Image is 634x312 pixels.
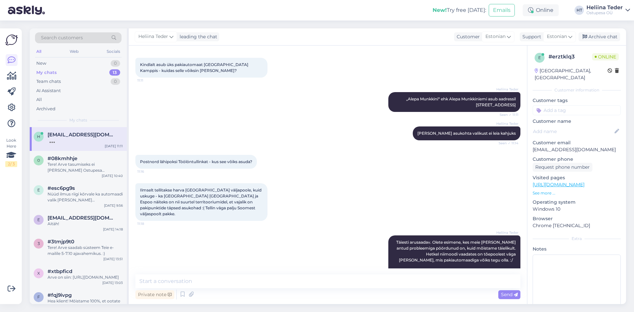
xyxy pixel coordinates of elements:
div: [GEOGRAPHIC_DATA], [GEOGRAPHIC_DATA] [535,67,608,81]
div: My chats [36,69,57,76]
div: # erztklq3 [548,53,592,61]
div: Tere! Arve saadab süsteem Teie e-mailile 5-7.10 ajavahemikus. :) [48,245,123,257]
p: Windows 10 [533,206,621,213]
span: e [37,188,40,192]
button: Emails [489,4,515,17]
div: All [36,96,42,103]
span: x [37,271,40,276]
div: Archived [36,106,55,112]
span: 11:16 [137,169,162,174]
p: Notes [533,246,621,253]
div: Aitäh! [48,221,123,227]
span: My chats [69,117,87,123]
div: Online [523,4,559,16]
span: Ilmselt tellitakse harva [GEOGRAPHIC_DATA] väljapoole, kuid uskuge - ka [GEOGRAPHIC_DATA] [GEOGRA... [140,188,263,216]
span: Heliina Teder [138,33,168,40]
span: e [538,55,541,60]
span: Estonian [547,33,567,40]
p: Visited pages [533,174,621,181]
input: Add name [533,128,613,135]
div: 13 [109,69,120,76]
div: Extra [533,236,621,242]
span: #esc6pg9s [48,185,75,191]
b: New! [433,7,447,13]
div: [DATE] 13:51 [103,257,123,261]
div: 2 / 3 [5,161,17,167]
div: 0 [111,60,120,67]
div: Ostupesa OÜ [586,10,623,16]
p: Customer name [533,118,621,125]
div: AI Assistant [36,87,61,94]
p: Operating system [533,199,621,206]
span: #08kmhhje [48,156,77,161]
div: Web [68,47,80,56]
span: estelleroosi@hotmail.com [48,215,116,221]
div: Try free [DATE]: [433,6,486,14]
p: Customer email [533,139,621,146]
span: #fqj9ivpg [48,292,72,298]
div: [DATE] 9:56 [104,203,123,208]
div: Team chats [36,78,61,85]
div: All [35,47,43,56]
span: Estonian [485,33,506,40]
a: Heliina TederOstupesa OÜ [586,5,630,16]
span: Search customers [41,34,83,41]
span: Seen ✓ 11:11 [494,112,518,117]
span: Seen ✓ 11:14 [494,141,518,146]
div: Archive chat [579,32,620,41]
div: Request phone number [533,163,592,172]
span: e [37,217,40,222]
span: „Alepa Munkkini“ ehk Alepa Munkkiniemi asub aadressil [STREET_ADDRESS] [406,96,517,107]
span: h [37,134,40,139]
div: HT [575,6,584,15]
span: Heliina Teder [494,121,518,126]
p: See more ... [533,190,621,196]
div: Nüüd ilmus riigi kõrvale ka automaadi valik [PERSON_NAME] [PERSON_NAME]. Aitäh! [48,191,123,203]
div: Arve on siin: [URL][DOMAIN_NAME] [48,274,123,280]
span: f [37,295,40,299]
span: [PERSON_NAME] asukohta valikust ei leia kahjuks [417,131,516,136]
span: Send [501,292,518,297]
div: Tere! Arve tasumiseks ei [PERSON_NAME] Ostupesa kodulehele sisse logida. Jätke lihtsalt e-maili j... [48,161,123,173]
div: leading the chat [177,33,217,40]
div: [DATE] 14:18 [103,227,123,232]
span: #3tmjp9t0 [48,239,74,245]
span: Online [592,53,619,60]
span: 0 [37,158,40,163]
div: New [36,60,46,67]
div: Customer information [533,87,621,93]
p: [EMAIL_ADDRESS][DOMAIN_NAME] [533,146,621,153]
p: Customer tags [533,97,621,104]
div: [DATE] 11:11 [105,144,123,149]
input: Add a tag [533,105,621,115]
div: Private note [135,290,174,299]
span: Täiesti arusaadav. Olete esimene, kes meie [PERSON_NAME] antud probleemiga pöördunud on, kuid mõi... [396,240,517,274]
span: Heliina Teder [494,230,518,235]
div: Customer [454,33,480,40]
span: #xtbpficd [48,268,72,274]
span: Heliina Teder [494,87,518,92]
span: Kindlalt asub üks pakiautomaat [GEOGRAPHIC_DATA] Kamppis - kuidas selle võiksin [PERSON_NAME]? [140,62,249,73]
span: 3 [38,241,40,246]
div: [DATE] 10:40 [102,173,123,178]
a: [URL][DOMAIN_NAME] [533,182,584,188]
div: Hea klient! Mõistame 100%, et ootate pikisilmi oma [PERSON_NAME] me tõesti ise sooviksime samuti,... [48,298,123,310]
p: Chrome [TECHNICAL_ID] [533,222,621,229]
p: Browser [533,215,621,222]
div: 0 [111,78,120,85]
span: Postnord lähipoksi Töölöntullinkat - kus see võiks asuda? [140,159,252,164]
span: helitaree@gmail.com [48,132,116,138]
div: [DATE] 13:03 [102,280,123,285]
span: 11:18 [137,221,162,226]
p: Customer phone [533,156,621,163]
img: Askly Logo [5,34,18,46]
div: Look Here [5,137,17,167]
span: 11:11 [137,78,162,83]
div: Socials [105,47,122,56]
div: Heliina Teder [586,5,623,10]
div: Support [520,33,541,40]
